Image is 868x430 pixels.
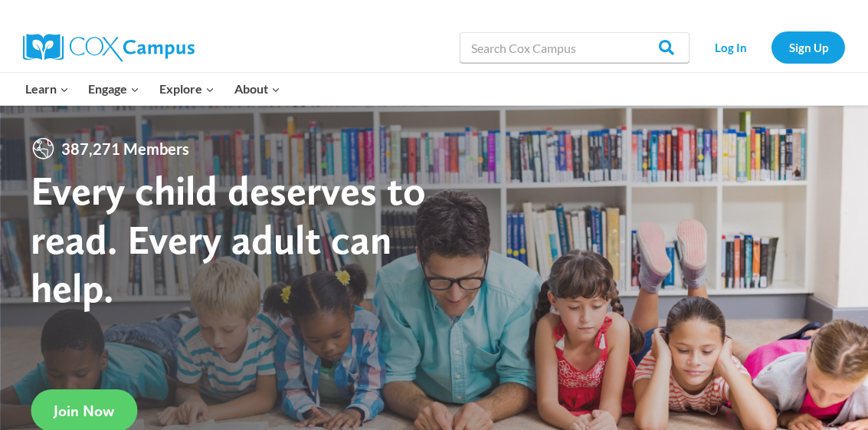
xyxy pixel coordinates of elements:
[54,402,114,420] span: Join Now
[15,73,290,105] nav: Primary Navigation
[460,32,689,63] input: Search Cox Campus
[55,136,195,161] span: 387,271 Members
[697,31,764,63] a: Log In
[88,79,139,99] span: Engage
[159,79,215,99] span: Explore
[234,79,280,99] span: About
[25,79,69,99] span: Learn
[31,166,426,312] strong: Every child deserves to read. Every adult can help.
[697,31,845,63] nav: Secondary Navigation
[23,34,195,61] img: Cox Campus
[771,31,845,63] a: Sign Up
